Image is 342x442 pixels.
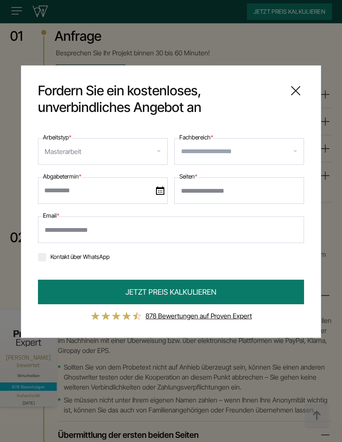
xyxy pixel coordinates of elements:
img: date [156,186,164,195]
span: Fordern Sie ein kostenloses, unverbindliches Angebot an [38,82,281,116]
label: Fachbereich [179,132,213,142]
label: Arbeitstyp [43,132,71,142]
label: Abgabetermin [43,171,81,181]
label: Email [43,211,59,221]
a: 878 Bewertungen auf Proven Expert [146,312,252,320]
div: Masterarbeit [45,145,81,158]
button: JETZT PREIS KALKULIEREN [38,280,304,304]
label: Seiten [179,171,197,181]
label: Kontakt über WhatsApp [38,253,110,260]
span: JETZT PREIS KALKULIEREN [126,286,216,298]
input: date [38,177,168,204]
